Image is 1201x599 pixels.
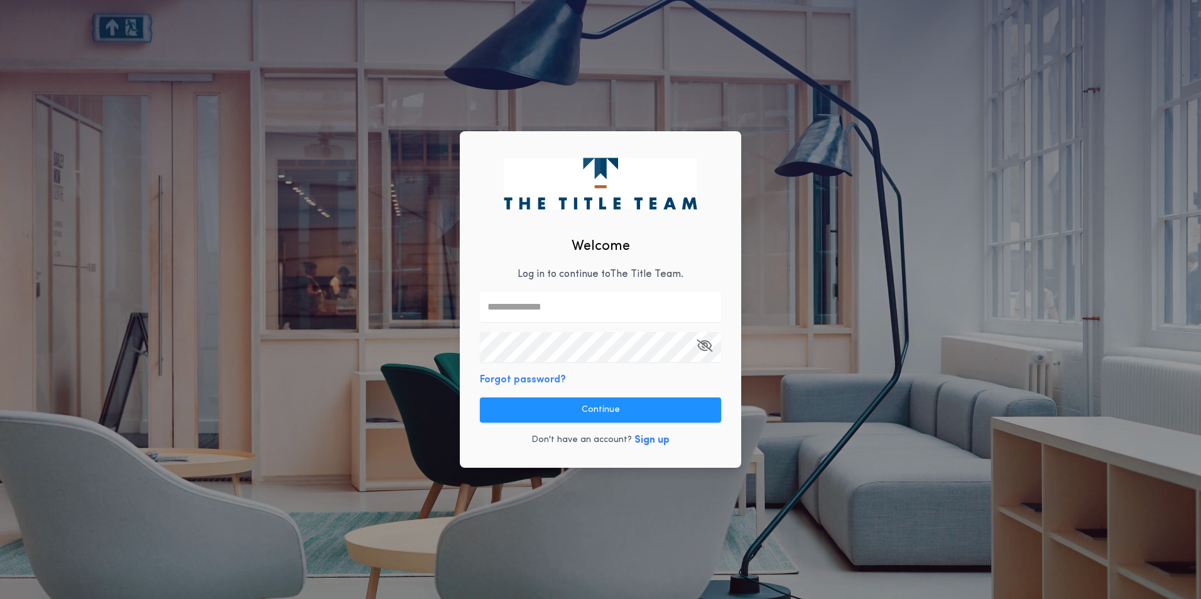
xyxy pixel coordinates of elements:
[518,267,683,282] p: Log in to continue to The Title Team .
[572,236,630,257] h2: Welcome
[480,397,721,423] button: Continue
[531,434,632,446] p: Don't have an account?
[504,158,697,209] img: logo
[634,433,670,448] button: Sign up
[480,372,566,387] button: Forgot password?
